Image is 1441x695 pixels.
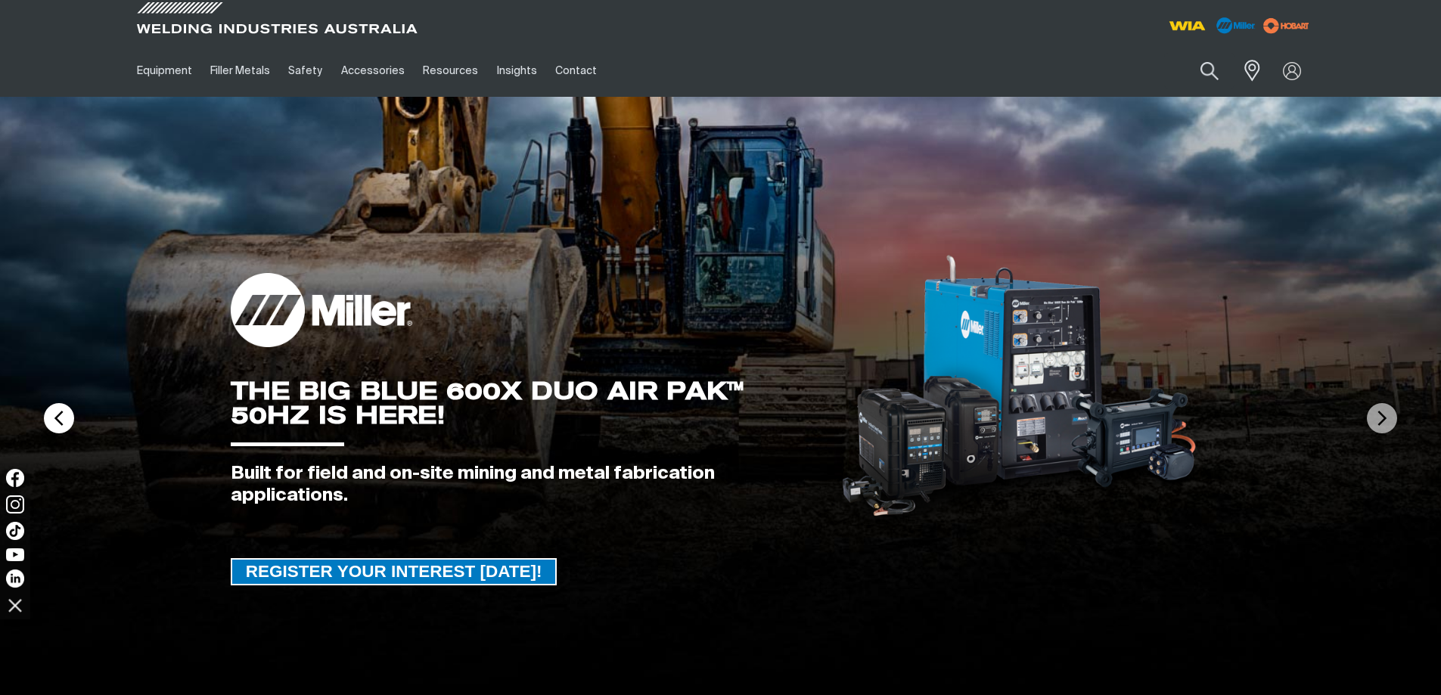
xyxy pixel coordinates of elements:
img: hide socials [2,592,28,618]
a: Filler Metals [201,45,279,97]
input: Product name or item number... [1164,53,1234,88]
img: YouTube [6,548,24,561]
img: LinkedIn [6,569,24,588]
a: Insights [487,45,545,97]
a: Contact [546,45,606,97]
div: THE BIG BLUE 600X DUO AIR PAK™ 50HZ IS HERE! [231,379,817,427]
a: Resources [414,45,487,97]
img: TikTok [6,522,24,540]
span: REGISTER YOUR INTEREST [DATE]! [232,558,556,585]
button: Search products [1184,53,1235,88]
img: NextArrow [1367,403,1397,433]
a: Safety [279,45,331,97]
a: Equipment [128,45,201,97]
img: PrevArrow [44,403,74,433]
a: Accessories [332,45,414,97]
img: Instagram [6,495,24,513]
a: REGISTER YOUR INTEREST TODAY! [231,558,557,585]
img: Facebook [6,469,24,487]
img: miller [1259,14,1314,37]
div: Built for field and on-site mining and metal fabrication applications. [231,463,817,507]
nav: Main [128,45,1017,97]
